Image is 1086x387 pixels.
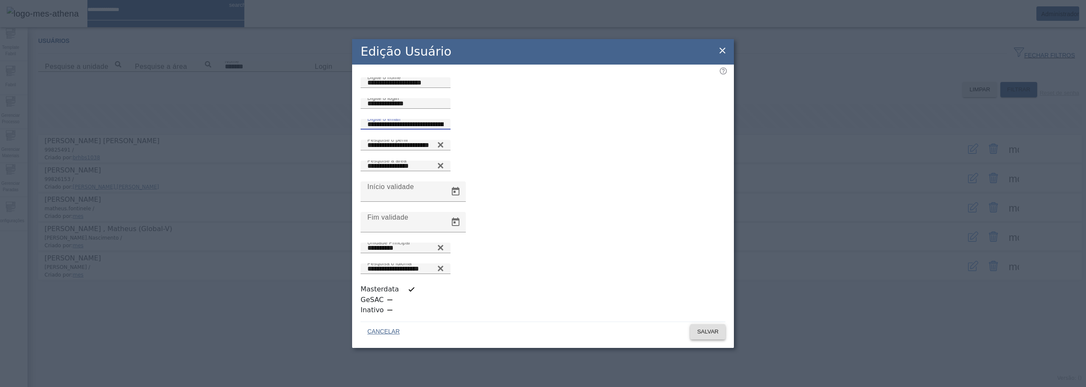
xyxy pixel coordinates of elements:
button: Open calendar [445,181,466,202]
label: Masterdata [361,284,400,294]
mat-label: Pesquise o perfil [367,137,408,142]
button: CANCELAR [361,324,406,339]
label: GeSAC [361,295,386,305]
span: CANCELAR [367,328,400,336]
mat-label: Unidade Principal [367,240,410,245]
mat-label: Início validade [367,183,414,190]
h2: Edição Usuário [361,42,451,61]
mat-label: Digite o nome [367,74,401,80]
input: Number [367,140,444,150]
input: Number [367,161,444,171]
input: Number [367,243,444,253]
span: SALVAR [697,328,719,336]
input: Number [367,264,444,274]
mat-label: Digite o login [367,95,399,101]
button: SALVAR [690,324,725,339]
mat-label: Pesquisa o idioma [367,260,411,266]
button: Open calendar [445,212,466,232]
label: Inativo [361,305,386,315]
mat-label: Fim validade [367,213,409,220]
mat-label: Pesquise a área [367,158,406,163]
mat-label: Digite o email [367,116,400,121]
